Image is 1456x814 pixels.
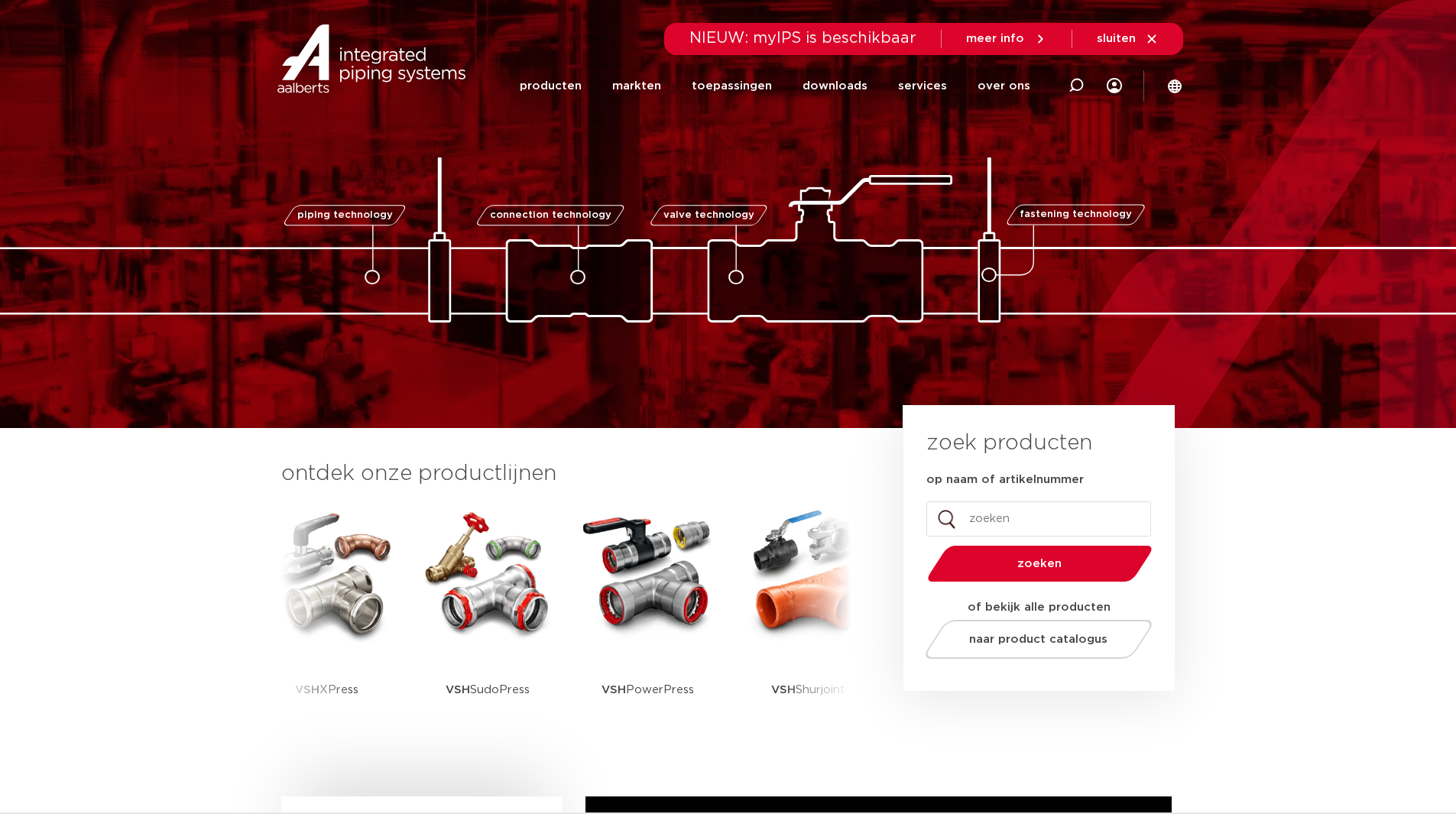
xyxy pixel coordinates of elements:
[520,55,582,117] a: producten
[612,55,661,117] a: markten
[1097,32,1159,46] a: sluiten
[663,210,754,220] span: valve technology
[771,684,796,696] strong: VSH
[446,684,470,696] strong: VSH
[295,684,319,696] strong: VSH
[689,31,916,46] span: NIEUW: myIPS is beschikbaar
[1020,210,1132,220] span: fastening technology
[978,55,1030,117] a: over ons
[281,459,851,489] h3: ontdek onze productlijnen
[258,504,396,738] a: VSHXPress
[520,55,1030,117] nav: Menu
[968,602,1111,613] strong: of bekijk alle producten
[692,55,772,117] a: toepassingen
[740,504,877,738] a: VSHShurjoint
[1107,55,1122,117] div: my IPS
[969,634,1107,645] span: naar product catalogus
[602,642,694,738] p: PowerPress
[967,558,1113,569] span: zoeken
[921,620,1156,659] a: naar product catalogus
[771,642,845,738] p: Shurjoint
[926,472,1084,488] label: op naam of artikelnummer
[602,684,626,696] strong: VSH
[446,642,530,738] p: SudoPress
[579,504,717,738] a: VSHPowerPress
[898,55,947,117] a: services
[926,501,1151,537] input: zoeken
[921,544,1158,583] button: zoeken
[297,210,393,220] span: piping technology
[926,428,1092,459] h3: zoek producten
[489,210,611,220] span: connection technology
[803,55,867,117] a: downloads
[966,32,1047,46] a: meer info
[419,504,556,738] a: VSHSudoPress
[1097,33,1136,44] span: sluiten
[966,33,1024,44] span: meer info
[295,642,358,738] p: XPress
